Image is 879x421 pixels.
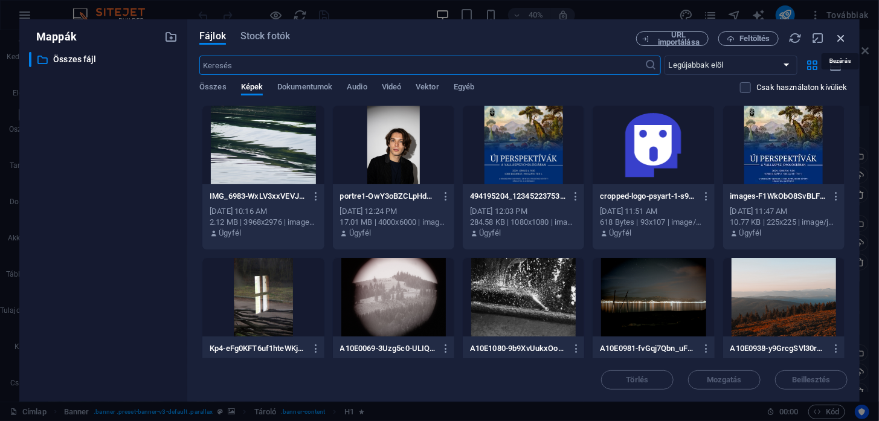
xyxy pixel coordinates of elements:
p: Ügyfél [479,228,501,239]
p: A10E0938-y9GrcgSVl30rMO8o6FLO5A.JPG [730,343,826,354]
span: Fájlok [199,29,226,43]
div: 17.01 MB | 4000x6000 | image/jpeg [340,217,447,228]
div: 284.58 KB | 1080x1080 | image/jpeg [470,217,577,228]
p: A10E1080-9b9XvUukxOoBofdWB_zdpw.JPG [470,343,566,354]
p: Mappák [29,29,77,45]
span: Feltöltés [740,35,770,42]
p: A10E0981-fvGqj7Qbn_uFW5hwesCkFA.JPG [600,343,696,354]
div: ​ [29,52,31,67]
div: [DATE] 11:47 AM [730,206,837,217]
p: portre1-OwY3oBZCLpHdkHGY53sTkQ.JPG [340,191,436,202]
i: Új mappa létrehozása [164,30,178,43]
p: Kp4-eFg0KFT6uf1hteWKj6fZGQ.jpg [210,343,306,354]
p: Ügyfél [739,228,762,239]
span: Összes [199,80,227,97]
div: [DATE] 12:24 PM [340,206,447,217]
span: Stock fotók [240,29,290,43]
p: Csak azokat a fájlokat jeleníti meg, amelyek nincsenek használatban a weboldalon. Az ebben a munk... [757,82,848,93]
div: [DATE] 11:51 AM [600,206,707,217]
p: Ügyfél [349,228,372,239]
span: Videó [382,80,401,97]
p: 494195204_1234522375349628_492357768599761697_n-dpb6Df8369V9DRZfeZR5mA.jpg [470,191,566,202]
p: cropped-logo-psyart-1-s9i5HSasZoBDLYQ81uQ_vA.webp [600,191,696,202]
p: A10E0069-3Uzg5c0-ULIQe8hklOl9UQ.JPG [340,343,436,354]
input: Keresés [199,56,645,75]
button: Feltöltés [718,31,779,46]
span: Egyéb [454,80,474,97]
span: URL importálása [654,31,703,46]
p: IMG_6983-WxLV3xxVEVJKC9iZYpm52g.jpg [210,191,306,202]
i: Újratöltés [788,31,802,45]
div: [DATE] 10:16 AM [210,206,317,217]
i: Minimalizálás [811,31,825,45]
p: Összes fájl [53,53,155,66]
p: images-F1WkObO8SvBLFurG6RpKng.jpg [730,191,826,202]
span: Audio [347,80,367,97]
span: Képek [241,80,263,97]
span: Vektor [416,80,439,97]
div: [DATE] 12:03 PM [470,206,577,217]
p: Ügyfél [609,228,631,239]
span: Dokumentumok [277,80,332,97]
button: URL importálása [636,31,709,46]
div: 2.12 MB | 3968x2976 | image/jpeg [210,217,317,228]
p: Ügyfél [219,228,241,239]
div: 618 Bytes | 93x107 | image/webp [600,217,707,228]
div: 10.77 KB | 225x225 | image/jpeg [730,217,837,228]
